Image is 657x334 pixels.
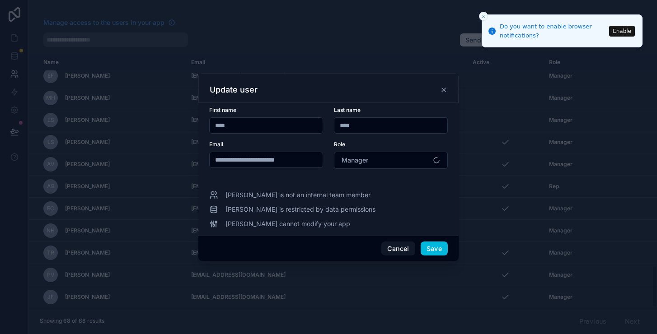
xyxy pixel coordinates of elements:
button: Save [421,241,448,256]
span: First name [209,107,236,113]
button: Close toast [479,12,488,21]
span: Last name [334,107,361,113]
button: Cancel [381,241,415,256]
span: [PERSON_NAME] is not an internal team member [225,190,371,199]
span: [PERSON_NAME] cannot modify your app [225,219,350,228]
h3: Update user [210,84,258,95]
span: [PERSON_NAME] is restricted by data permissions [225,205,375,214]
span: Email [209,141,223,148]
span: Role [334,141,345,148]
span: Manager [342,156,368,165]
button: Enable [609,26,635,37]
button: Select Button [334,152,448,169]
div: Do you want to enable browser notifications? [500,22,606,40]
